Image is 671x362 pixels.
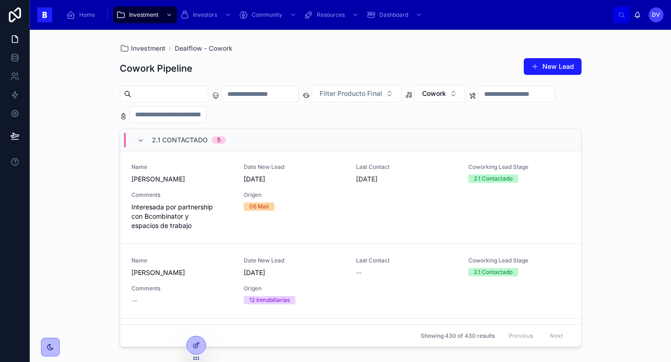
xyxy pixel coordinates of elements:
a: Name[PERSON_NAME]Date New Lead[DATE]Last Contact--Coworking Lead Stage2.1 ContactadoComments--Ori... [120,244,581,319]
h1: Cowork Pipeline [120,62,192,75]
span: Showing 430 of 430 results [421,332,495,340]
a: Community [236,7,301,23]
span: [PERSON_NAME] [131,268,233,277]
div: 5 [217,136,220,144]
span: Coworking Lead Stage [468,163,569,171]
span: -- [356,268,362,277]
span: DV [652,11,660,19]
span: Investors [193,11,217,19]
a: Investment [113,7,177,23]
span: Name [131,257,233,264]
span: Comments [131,285,233,292]
span: Last Contact [356,257,457,264]
span: Community [252,11,282,19]
div: 2.1 Contactado [474,174,513,183]
button: Select Button [312,85,401,102]
span: Comments [131,191,233,199]
a: Resources [301,7,363,23]
span: [DATE] [244,174,345,184]
button: Select Button [414,85,465,102]
span: Filter Producto Final [320,89,382,98]
a: Name[PERSON_NAME]Date New Lead[DATE]Last Contact[DATE]Coworking Lead Stage2.1 ContactadoCommentsI... [120,150,581,244]
a: Dashboard [363,7,427,23]
span: 2.1 Contactado [152,135,208,145]
span: Investment [129,11,158,19]
span: Home [79,11,95,19]
p: [DATE] [356,174,377,184]
span: [PERSON_NAME] [131,174,233,184]
div: 06 Mail [249,202,269,211]
span: Origen [244,191,345,199]
span: Interesada por partnership con Bcombinator y espacios de trabajo [131,202,233,230]
span: Coworking Lead Stage [468,257,569,264]
button: New Lead [524,58,582,75]
span: Date New Lead [244,163,345,171]
span: [DATE] [244,268,345,277]
span: Date New Lead [244,257,345,264]
a: Dealflow - Cowork [175,44,233,53]
div: 12 Inmobiliarias [249,296,290,304]
a: Home [63,7,102,23]
span: Dashboard [379,11,408,19]
a: Investors [177,7,236,23]
span: Name [131,163,233,171]
span: Last Contact [356,163,457,171]
span: Resources [317,11,345,19]
div: 2.1 Contactado [474,268,513,276]
span: Investment [131,44,165,53]
div: scrollable content [60,5,613,25]
span: Cowork [422,89,446,98]
img: App logo [37,7,52,22]
span: -- [131,296,137,305]
a: Investment [120,44,165,53]
span: Origen [244,285,345,292]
